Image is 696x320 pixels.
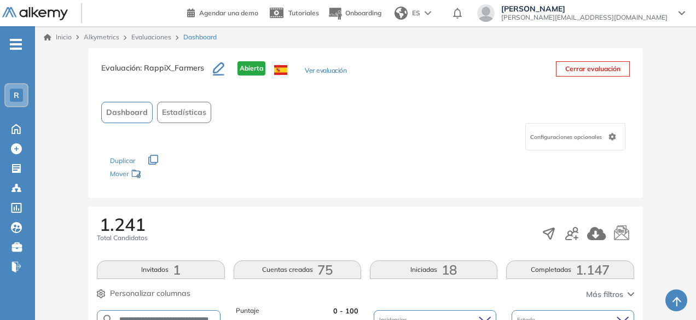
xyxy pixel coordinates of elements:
button: Más filtros [586,289,634,300]
span: Dashboard [183,32,217,42]
span: Duplicar [110,156,135,165]
button: Personalizar columnas [97,288,190,299]
button: Dashboard [101,102,153,123]
span: Más filtros [586,289,623,300]
span: R [14,91,19,100]
span: : RappiX_Farmers [140,63,204,73]
div: Mover [110,165,219,185]
span: Total Candidatos [97,233,148,243]
h3: Evaluación [101,61,213,84]
span: Personalizar columnas [110,288,190,299]
span: 1.241 [100,216,146,233]
div: Configuraciones opcionales [525,123,625,150]
img: ESP [274,65,287,75]
button: Cuentas creadas75 [234,260,361,279]
img: world [395,7,408,20]
span: Agendar una demo [199,9,258,17]
span: Puntaje [236,306,259,316]
span: Tutoriales [288,9,319,17]
img: Logo [2,7,68,21]
span: Onboarding [345,9,381,17]
span: Dashboard [106,107,148,118]
span: Estadísticas [162,107,206,118]
span: 0 - 100 [333,306,358,316]
span: Abierta [237,61,265,75]
button: Invitados1 [97,260,224,279]
img: arrow [425,11,431,15]
button: Cerrar evaluación [556,61,630,77]
button: Estadísticas [157,102,211,123]
button: Completadas1.147 [506,260,634,279]
span: ES [412,8,420,18]
button: Onboarding [328,2,381,25]
span: Alkymetrics [84,33,119,41]
button: Iniciadas18 [370,260,497,279]
i: - [10,43,22,45]
span: [PERSON_NAME][EMAIL_ADDRESS][DOMAIN_NAME] [501,13,668,22]
span: Configuraciones opcionales [530,133,604,141]
button: Ver evaluación [305,66,346,77]
a: Evaluaciones [131,33,171,41]
a: Inicio [44,32,72,42]
a: Agendar una demo [187,5,258,19]
span: [PERSON_NAME] [501,4,668,13]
